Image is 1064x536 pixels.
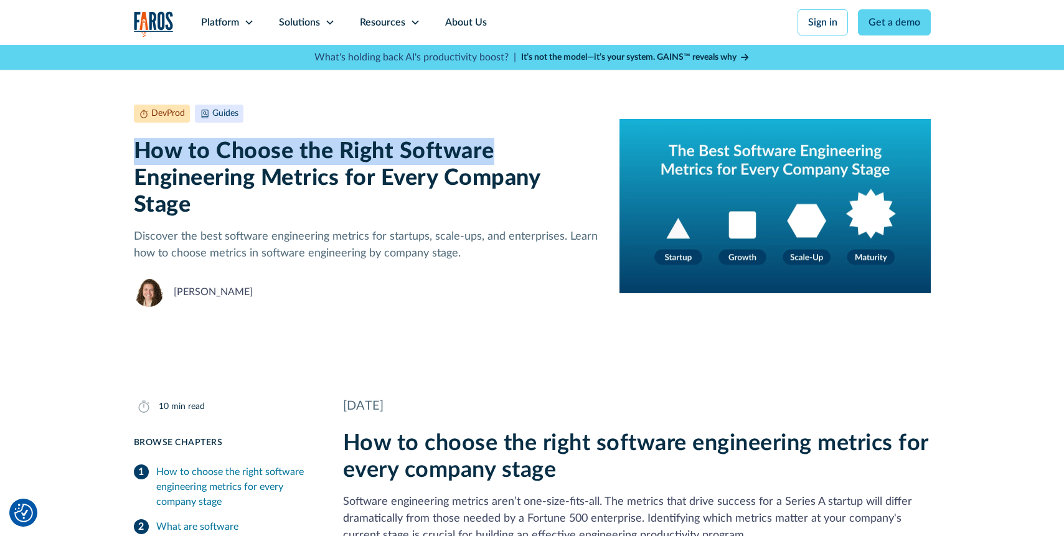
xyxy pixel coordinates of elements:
[343,430,931,484] h2: How to choose the right software engineering metrics for every company stage
[134,138,600,219] h1: How to Choose the Right Software Engineering Metrics for Every Company Stage
[360,15,405,30] div: Resources
[174,284,253,299] div: [PERSON_NAME]
[212,107,238,120] div: Guides
[134,11,174,37] img: Logo of the analytics and reporting company Faros.
[798,9,848,35] a: Sign in
[14,504,33,522] button: Cookie Settings
[858,9,931,35] a: Get a demo
[171,400,205,413] div: min read
[156,464,313,509] div: How to choose the right software engineering metrics for every company stage
[134,11,174,37] a: home
[134,436,313,449] div: Browse Chapters
[134,459,313,514] a: How to choose the right software engineering metrics for every company stage
[14,504,33,522] img: Revisit consent button
[619,105,930,307] img: On blue gradient, graphic titled 'The Best Software Engineering Metrics for Every Company Stage' ...
[134,277,164,307] img: Neely Dunlap
[521,51,750,64] a: It’s not the model—it’s your system. GAINS™ reveals why
[201,15,239,30] div: Platform
[314,50,516,65] p: What's holding back AI's productivity boost? |
[134,228,600,262] p: Discover the best software engineering metrics for startups, scale-ups, and enterprises. Learn ho...
[521,53,737,62] strong: It’s not the model—it’s your system. GAINS™ reveals why
[151,107,185,120] div: DevProd
[343,397,931,415] div: [DATE]
[159,400,169,413] div: 10
[279,15,320,30] div: Solutions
